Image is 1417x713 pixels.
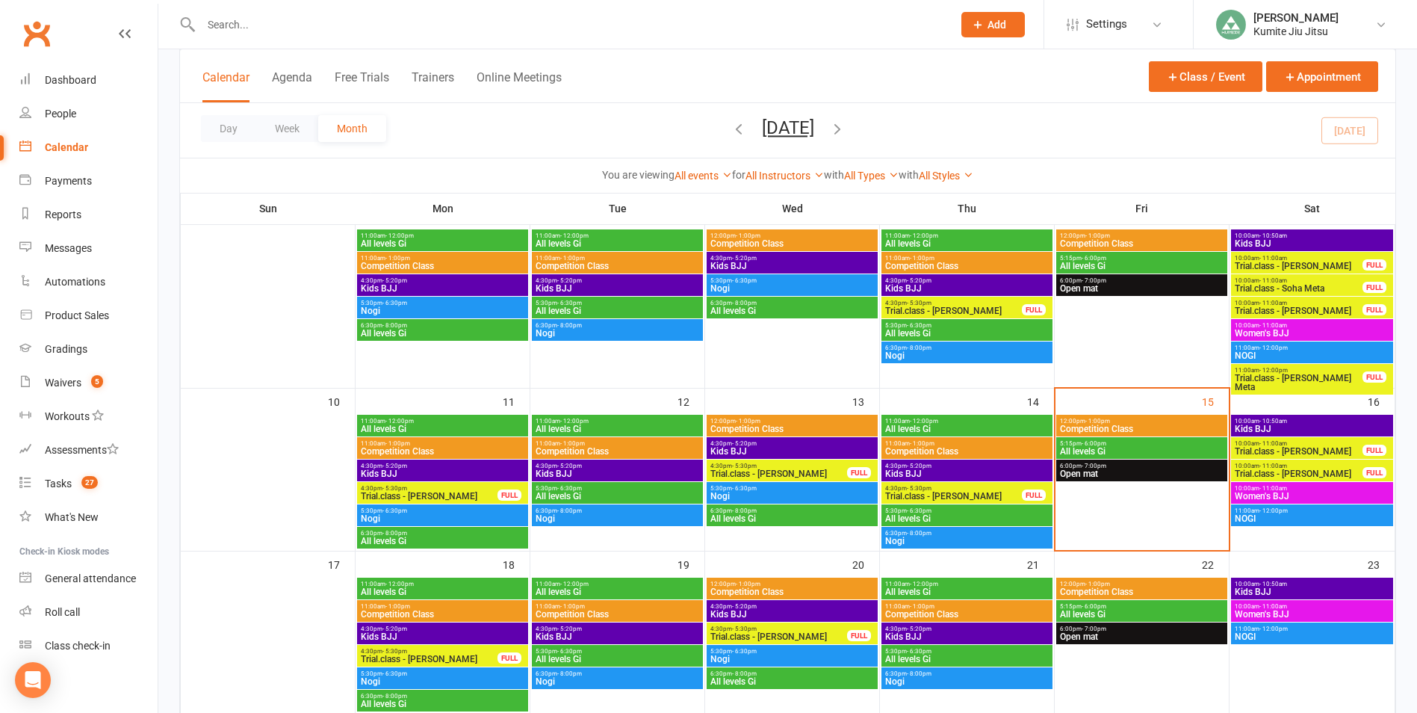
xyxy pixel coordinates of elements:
[535,587,700,596] span: All levels Gi
[884,447,1049,456] span: Competition Class
[360,537,525,546] span: All levels Gi
[745,170,824,182] a: All Instructors
[732,463,757,469] span: - 5:30pm
[360,284,525,293] span: Kids BJJ
[710,485,875,492] span: 5:30pm
[1234,284,1363,293] span: Trial.class - Soha Meta
[360,447,525,456] span: Competition Class
[360,322,525,329] span: 6:30pm
[884,239,1049,248] span: All levels Gi
[710,284,875,293] span: Nogi
[382,322,407,329] span: - 8:00pm
[385,255,410,262] span: - 1:00pm
[1368,389,1395,413] div: 16
[884,284,1049,293] span: Kids BJJ
[45,410,90,422] div: Workouts
[987,19,1006,31] span: Add
[710,514,875,523] span: All levels Gi
[1259,440,1287,447] span: - 11:00am
[535,306,700,315] span: All levels Gi
[884,514,1049,523] span: All levels Gi
[910,440,934,447] span: - 1:00pm
[884,440,1049,447] span: 11:00am
[382,530,407,537] span: - 8:00pm
[710,425,875,433] span: Competition Class
[824,169,844,181] strong: with
[1234,277,1363,284] span: 10:00am
[884,255,1049,262] span: 11:00am
[907,300,931,306] span: - 5:30pm
[45,74,96,86] div: Dashboard
[1234,374,1363,392] span: Trial.class - [PERSON_NAME] Meta
[884,262,1049,271] span: Competition Class
[1259,507,1288,514] span: - 12:00pm
[360,425,525,433] span: All levels Gi
[535,262,700,271] span: Competition Class
[1259,322,1287,329] span: - 11:00am
[884,345,1049,351] span: 6:30pm
[1085,232,1110,239] span: - 1:00pm
[382,277,407,284] span: - 5:20pm
[19,299,158,333] a: Product Sales
[1202,389,1229,413] div: 15
[1259,345,1288,351] span: - 12:00pm
[710,232,875,239] span: 12:00pm
[560,581,589,587] span: - 12:00pm
[884,492,1023,501] span: Trial.class - [PERSON_NAME]
[1259,300,1287,306] span: - 11:00am
[19,433,158,467] a: Assessments
[961,12,1025,37] button: Add
[1059,239,1224,248] span: Competition Class
[1234,232,1390,239] span: 10:00am
[1253,25,1339,38] div: Kumite Jiu Jitsu
[732,300,757,306] span: - 8:00pm
[884,351,1049,360] span: Nogi
[1259,581,1287,587] span: - 10:50am
[535,469,700,478] span: Kids BJJ
[19,501,158,534] a: What's New
[1085,418,1110,425] span: - 1:00pm
[884,418,1049,425] span: 11:00am
[45,640,111,652] div: Class check-in
[1259,255,1287,262] span: - 11:00am
[45,511,99,523] div: What's New
[1085,581,1110,587] span: - 1:00pm
[45,478,72,490] div: Tasks
[19,164,158,198] a: Payments
[1059,255,1224,262] span: 5:15pm
[884,603,1049,610] span: 11:00am
[557,485,582,492] span: - 6:30pm
[884,329,1049,338] span: All levels Gi
[910,255,934,262] span: - 1:00pm
[535,322,700,329] span: 6:30pm
[907,530,931,537] span: - 8:00pm
[1253,11,1339,25] div: [PERSON_NAME]
[1059,440,1224,447] span: 5:15pm
[560,418,589,425] span: - 12:00pm
[1234,581,1390,587] span: 10:00am
[19,198,158,232] a: Reports
[884,463,1049,469] span: 4:30pm
[360,262,525,271] span: Competition Class
[1234,367,1363,374] span: 11:00am
[1362,445,1386,456] div: FULL
[557,300,582,306] span: - 6:30pm
[1234,300,1363,306] span: 10:00am
[1059,425,1224,433] span: Competition Class
[360,239,525,248] span: All levels Gi
[385,418,414,425] span: - 12:00pm
[196,14,942,35] input: Search...
[1059,262,1224,271] span: All levels Gi
[535,277,700,284] span: 4:30pm
[710,306,875,315] span: All levels Gi
[732,507,757,514] span: - 8:00pm
[710,492,875,501] span: Nogi
[1234,587,1390,596] span: Kids BJJ
[1234,345,1390,351] span: 11:00am
[328,552,355,576] div: 17
[1234,351,1390,360] span: NOGI
[847,467,871,478] div: FULL
[360,306,525,315] span: Nogi
[535,300,700,306] span: 5:30pm
[1082,255,1106,262] span: - 6:00pm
